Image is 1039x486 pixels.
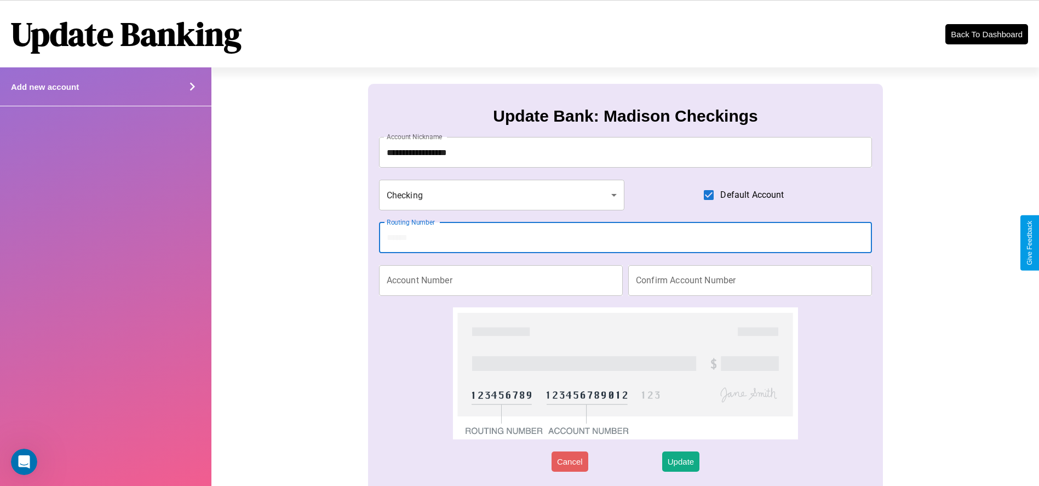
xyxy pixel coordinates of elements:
div: Checking [379,180,624,210]
button: Update [662,451,699,472]
h3: Update Bank: Madison Checkings [493,107,757,125]
h4: Add new account [11,82,79,92]
h1: Update Banking [11,12,242,56]
button: Back To Dashboard [945,24,1028,44]
span: Default Account [720,188,784,202]
div: Give Feedback [1026,221,1034,265]
button: Cancel [552,451,588,472]
iframe: Intercom live chat [11,449,37,475]
label: Account Nickname [387,132,443,141]
img: check [453,307,799,439]
label: Routing Number [387,218,435,227]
